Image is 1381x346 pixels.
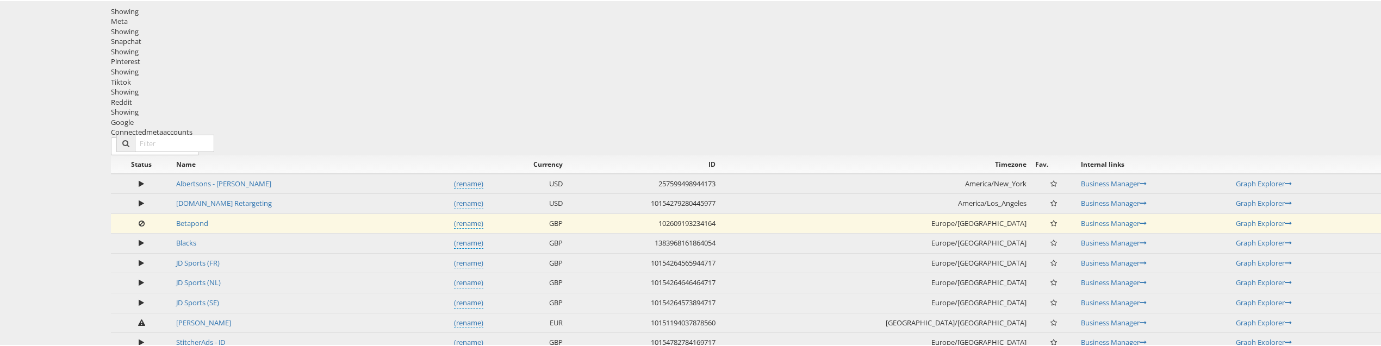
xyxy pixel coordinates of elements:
a: Graph Explorer [1236,297,1292,306]
a: (rename) [454,276,483,287]
a: Graph Explorer [1236,257,1292,267]
a: JD Sports (SE) [176,297,219,306]
td: 10154264573894717 [567,292,720,312]
td: 257599498944173 [567,173,720,193]
td: GBP [488,272,567,292]
td: 1383968161864054 [567,232,720,253]
a: Graph Explorer [1236,178,1292,187]
td: GBP [488,232,567,253]
td: GBP [488,292,567,312]
a: Business Manager [1081,317,1147,326]
td: Europe/[GEOGRAPHIC_DATA] [720,212,1031,232]
a: Business Manager [1081,237,1147,247]
th: Fav. [1031,154,1076,173]
td: [GEOGRAPHIC_DATA]/[GEOGRAPHIC_DATA] [720,312,1031,332]
a: Betapond [176,217,208,227]
button: ConnectmetaAccounts [111,136,199,154]
a: (rename) [454,297,483,307]
a: Business Manager [1081,276,1147,286]
a: (rename) [454,197,483,208]
a: Business Manager [1081,257,1147,267]
a: (rename) [454,257,483,268]
td: 10154264646464717 [567,272,720,292]
th: Timezone [720,154,1031,173]
td: GBP [488,252,567,272]
a: Blacks [176,237,196,247]
th: Internal links [1077,154,1231,173]
td: GBP [488,212,567,232]
a: Graph Explorer [1236,276,1292,286]
a: (rename) [454,237,483,248]
a: (rename) [454,217,483,228]
td: Europe/[GEOGRAPHIC_DATA] [720,272,1031,292]
td: Europe/[GEOGRAPHIC_DATA] [720,232,1031,253]
td: America/New_York [720,173,1031,193]
th: Status [111,154,172,173]
a: Graph Explorer [1236,237,1292,247]
input: Filter [135,134,214,151]
a: Graph Explorer [1236,217,1292,227]
th: ID [567,154,720,173]
a: Business Manager [1081,217,1147,227]
a: Business Manager [1081,178,1147,187]
a: Business Manager [1081,297,1147,306]
a: JD Sports (NL) [176,276,221,286]
a: Graph Explorer [1236,336,1292,346]
a: Business Manager [1081,336,1147,346]
a: [DOMAIN_NAME] Retargeting [176,197,272,207]
td: 10151194037878560 [567,312,720,332]
td: 102609193234164 [567,212,720,232]
a: [PERSON_NAME] [176,317,231,326]
td: USD [488,193,567,213]
td: USD [488,173,567,193]
a: (rename) [454,178,483,188]
a: StitcherAds - JD [176,336,225,346]
a: JD Sports (FR) [176,257,220,267]
td: EUR [488,312,567,332]
td: 10154279280445977 [567,193,720,213]
td: Europe/[GEOGRAPHIC_DATA] [720,252,1031,272]
a: Graph Explorer [1236,317,1292,326]
td: America/Los_Angeles [720,193,1031,213]
span: meta [146,126,163,136]
a: (rename) [454,317,483,328]
th: Name [172,154,488,173]
a: Graph Explorer [1236,197,1292,207]
td: Europe/[GEOGRAPHIC_DATA] [720,292,1031,312]
a: Albertsons - [PERSON_NAME] [176,178,271,187]
a: Business Manager [1081,197,1147,207]
td: 10154264565944717 [567,252,720,272]
th: Currency [488,154,567,173]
